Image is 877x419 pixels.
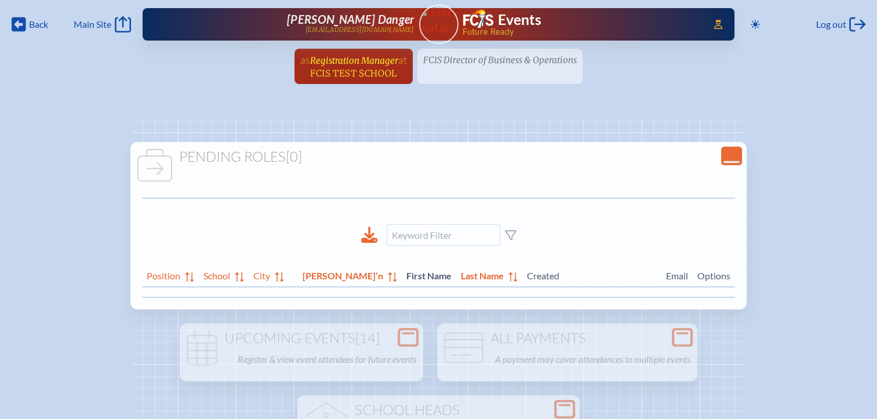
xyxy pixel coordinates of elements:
[816,19,846,30] span: Log out
[296,49,412,84] a: asRegistration ManageratFCIS Test School
[305,26,414,34] p: [EMAIL_ADDRESS][DOMAIN_NAME]
[419,5,458,44] a: User Avatar
[406,268,452,282] span: First Name
[463,9,698,36] div: FCIS Events — Future ready
[286,148,302,165] span: [0]
[398,53,407,66] span: at
[387,224,500,246] input: Keyword Filter
[303,268,383,282] span: [PERSON_NAME]’n
[697,268,730,282] span: Options
[495,351,690,367] p: A payment may cover attendances to multiple events
[203,268,230,282] span: School
[184,330,419,347] h1: Upcoming Events
[180,13,414,36] a: [PERSON_NAME] Danger[EMAIL_ADDRESS][DOMAIN_NAME]
[74,16,130,32] a: Main Site
[498,13,541,27] h1: Events
[135,149,742,165] h1: Pending Roles
[238,351,416,367] p: Register & view event attendees for future events
[355,329,380,347] span: [14]
[300,53,310,66] span: as
[310,55,398,66] span: Registration Manager
[666,268,688,282] span: Email
[147,268,180,282] span: Position
[461,268,504,282] span: Last Name
[463,9,493,28] img: Florida Council of Independent Schools
[462,28,697,36] span: Future Ready
[29,19,48,30] span: Back
[287,12,414,26] span: [PERSON_NAME] Danger
[463,9,541,30] a: FCIS LogoEvents
[361,227,377,243] div: Download to CSV
[414,4,463,35] img: User Avatar
[253,268,270,282] span: City
[310,68,396,79] span: FCIS Test School
[442,330,693,347] h1: All Payments
[527,268,657,282] span: Created
[302,402,575,418] h1: School Heads
[74,19,111,30] span: Main Site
